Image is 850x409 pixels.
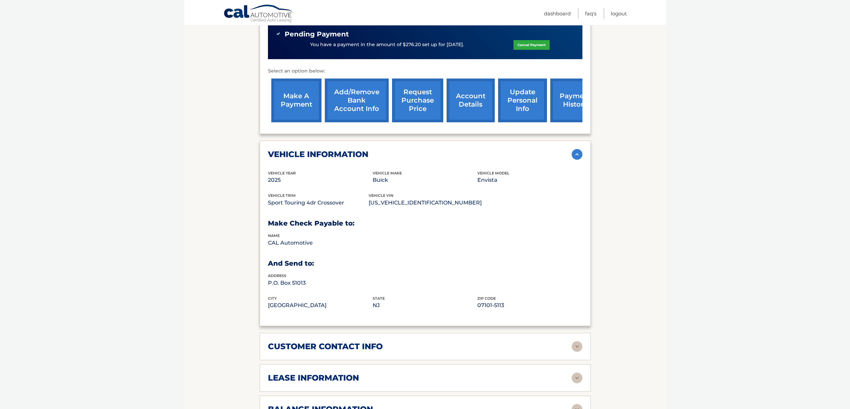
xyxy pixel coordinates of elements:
span: state [373,296,385,301]
a: FAQ's [585,8,596,19]
a: Logout [611,8,627,19]
span: zip code [477,296,496,301]
a: payment history [550,79,600,122]
img: accordion-rest.svg [572,341,582,352]
img: accordion-rest.svg [572,373,582,383]
span: vehicle Year [268,171,296,175]
h3: Make Check Payable to: [268,219,582,228]
a: make a payment [271,79,321,122]
a: Cancel Payment [513,40,550,50]
span: vehicle model [477,171,509,175]
p: 2025 [268,175,373,185]
span: address [268,273,286,278]
h2: vehicle information [268,149,368,159]
p: CAL Automotive [268,238,373,248]
a: account details [447,79,495,122]
p: Buick [373,175,477,185]
p: P.O. Box 51013 [268,278,373,288]
p: 07101-5113 [477,301,582,310]
p: Select an option below: [268,67,582,75]
span: vehicle trim [268,193,296,198]
p: [US_VEHICLE_IDENTIFICATION_NUMBER] [369,198,482,208]
span: city [268,296,277,301]
span: Pending Payment [285,30,349,38]
p: Envista [477,175,582,185]
h2: lease information [268,373,359,383]
p: Sport Touring 4dr Crossover [268,198,369,208]
span: vehicle vin [369,193,393,198]
a: Cal Automotive [223,4,294,24]
h2: customer contact info [268,342,383,352]
a: Add/Remove bank account info [325,79,389,122]
a: request purchase price [392,79,443,122]
span: name [268,233,280,238]
a: Dashboard [544,8,571,19]
span: vehicle make [373,171,402,175]
img: accordion-active.svg [572,149,582,160]
p: [GEOGRAPHIC_DATA] [268,301,373,310]
img: check-green.svg [276,31,281,36]
a: update personal info [498,79,547,122]
p: NJ [373,301,477,310]
p: You have a payment in the amount of $276.20 set up for [DATE]. [310,41,464,48]
h3: And Send to: [268,259,582,268]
